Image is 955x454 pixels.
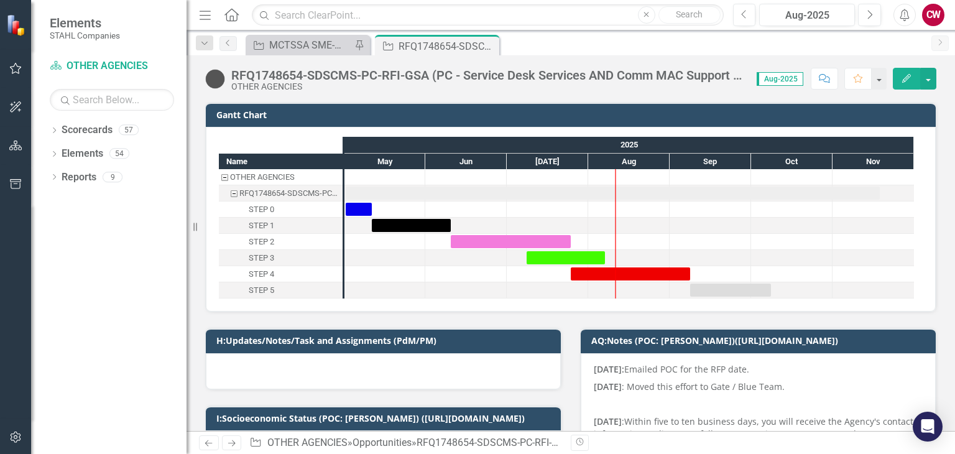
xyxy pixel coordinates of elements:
span: Aug-2025 [757,72,803,86]
div: OTHER AGENCIES [231,82,744,91]
a: MCTSSA SME-MCSC-241078 (MARINE CORPS TACTICAL SYSTEMS SUPPORT ACTIVITY SUBJECT MATTER EXPERTS) [249,37,351,53]
a: Scorecards [62,123,113,137]
div: Task: Start date: 2025-07-25 End date: 2025-09-08 [571,267,690,280]
a: Reports [62,170,96,185]
div: Task: Start date: 2025-05-11 End date: 2025-06-10 [372,219,451,232]
a: Opportunities [353,437,412,448]
div: STEP 2 [219,234,343,250]
div: STEP 3 [219,250,343,266]
div: 57 [119,125,139,136]
div: Task: Start date: 2025-07-08 End date: 2025-08-07 [219,250,343,266]
img: Tracked [205,69,225,89]
a: OTHER AGENCIES [267,437,348,448]
h3: Gantt Chart [216,110,930,119]
div: RFQ1748654-SDSCMS-PC-RFI-GSA (PC - Service Desk Services AND Comm MAC Support - MRAS) [239,185,339,202]
span: Elements [50,16,120,30]
div: Sep [670,154,751,170]
div: Oct [751,154,833,170]
div: MCTSSA SME-MCSC-241078 (MARINE CORPS TACTICAL SYSTEMS SUPPORT ACTIVITY SUBJECT MATTER EXPERTS) [269,37,351,53]
div: STEP 5 [249,282,274,299]
strong: [DATE]: [594,363,624,375]
h3: H:Updates/Notes/Task and Assignments (PdM/PM) [216,336,555,345]
div: Task: Start date: 2025-07-25 End date: 2025-09-08 [219,266,343,282]
button: CW [922,4,944,26]
div: Task: Start date: 2025-05-01 End date: 2025-05-11 [346,203,372,216]
strong: [DATE] [594,415,622,427]
div: Task: Start date: 2025-05-01 End date: 2025-11-18 [219,185,343,202]
div: May [344,154,425,170]
div: Name [219,154,343,169]
a: Elements [62,147,103,161]
input: Search Below... [50,89,174,111]
p: : Moved this effort to Gate / Blue Team. [594,378,923,396]
p: : [594,413,923,443]
div: RFQ1748654-SDSCMS-PC-RFI-GSA (PC - Service Desk Services AND Comm MAC Support - MRAS) [219,185,343,202]
div: Nov [833,154,914,170]
input: Search ClearPoint... [252,4,723,26]
div: 54 [109,149,129,159]
div: Jul [507,154,588,170]
div: Task: Start date: 2025-09-08 End date: 2025-10-08 [690,284,771,297]
div: Task: Start date: 2025-05-11 End date: 2025-06-10 [219,218,343,234]
div: » » [249,436,561,450]
div: STEP 0 [249,202,274,218]
div: Open Intercom Messenger [913,412,943,442]
div: STEP 2 [249,234,274,250]
div: STEP 0 [219,202,343,218]
div: STEP 4 [219,266,343,282]
div: STEP 3 [249,250,274,266]
div: Task: Start date: 2025-05-01 End date: 2025-11-18 [346,187,880,200]
span: Within five to ten business days, you will receive the Agency's contact information to direct any... [594,415,913,440]
a: OTHER AGENCIES [50,59,174,73]
span: Search [676,9,703,19]
div: STEP 1 [249,218,274,234]
button: Search [658,6,721,24]
div: STEP 1 [219,218,343,234]
div: OTHER AGENCIES [230,169,295,185]
div: STEP 4 [249,266,274,282]
div: 2025 [344,137,914,153]
div: OTHER AGENCIES [219,169,343,185]
div: RFQ1748654-SDSCMS-PC-RFI-GSA (PC - Service Desk Services AND Comm MAC Support - MRAS) [417,437,845,448]
small: STAHL Companies [50,30,120,40]
strong: [DATE] [594,381,622,392]
div: Jun [425,154,507,170]
div: Aug [588,154,670,170]
div: Task: Start date: 2025-06-10 End date: 2025-07-25 [219,234,343,250]
div: Task: Start date: 2025-09-08 End date: 2025-10-08 [219,282,343,299]
div: RFQ1748654-SDSCMS-PC-RFI-GSA (PC - Service Desk Services AND Comm MAC Support - MRAS) [231,68,744,82]
div: Task: Start date: 2025-05-01 End date: 2025-05-11 [219,202,343,218]
div: Task: OTHER AGENCIES Start date: 2025-05-01 End date: 2025-05-02 [219,169,343,185]
h3: AQ:Notes (POC: [PERSON_NAME])([URL][DOMAIN_NAME]) [591,336,930,345]
div: STEP 5 [219,282,343,299]
h3: I:Socioeconomic Status (POC: [PERSON_NAME]) ([URL][DOMAIN_NAME]) [216,414,555,423]
img: ClearPoint Strategy [6,14,28,35]
div: 9 [103,172,122,182]
div: Task: Start date: 2025-07-08 End date: 2025-08-07 [527,251,605,264]
div: Aug-2025 [764,8,851,23]
p: Emailed POC for the RFP date. [594,363,923,378]
div: Task: Start date: 2025-06-10 End date: 2025-07-25 [451,235,571,248]
button: Aug-2025 [759,4,855,26]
